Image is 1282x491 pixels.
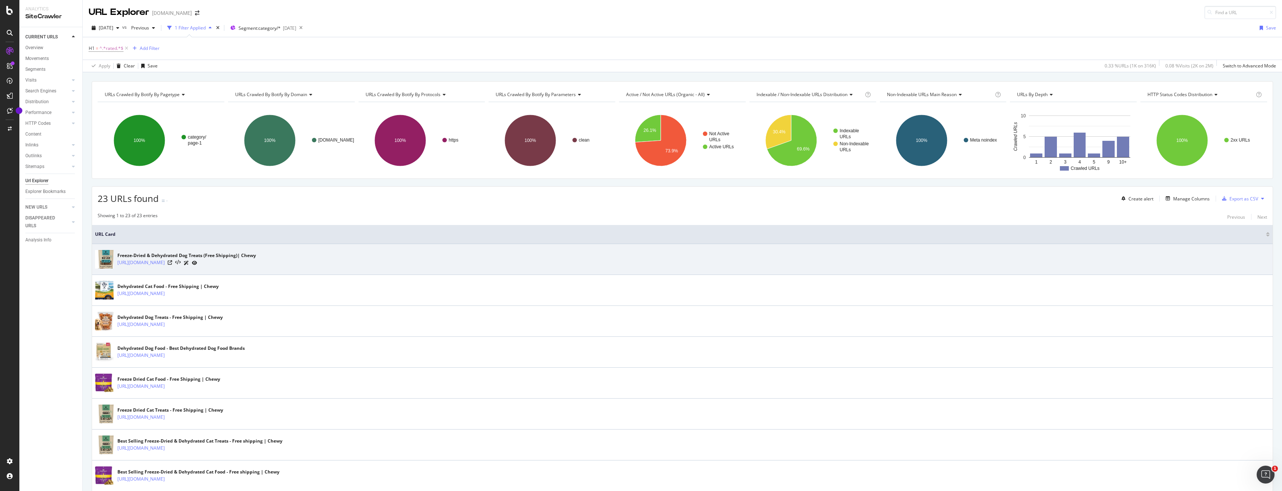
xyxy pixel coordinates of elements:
[117,321,165,328] a: [URL][DOMAIN_NAME]
[25,141,70,149] a: Inlinks
[1017,91,1048,98] span: URLs by Depth
[25,214,63,230] div: DISAPPEARED URLS
[626,91,705,98] span: Active / Not Active URLs (organic - all)
[99,63,110,69] div: Apply
[840,147,851,152] text: URLs
[95,401,114,427] img: main image
[25,152,70,160] a: Outlinks
[364,89,479,101] h4: URLs Crawled By Botify By protocols
[25,76,70,84] a: Visits
[195,10,199,16] div: arrow-right-arrow-left
[1231,137,1250,143] text: 2xx URLs
[1257,22,1276,34] button: Save
[359,108,485,173] div: A chart.
[489,108,615,173] svg: A chart.
[25,152,42,160] div: Outlinks
[1010,108,1137,173] svg: A chart.
[709,144,734,149] text: Active URLs
[625,89,739,101] h4: Active / Not Active URLs
[25,76,37,84] div: Visits
[89,45,95,51] span: H1
[885,89,994,101] h4: Non-Indexable URLs Main Reason
[25,44,43,52] div: Overview
[1227,212,1245,221] button: Previous
[98,192,159,205] span: 23 URLs found
[128,25,149,31] span: Previous
[25,98,70,106] a: Distribution
[95,276,114,305] img: main image
[25,214,70,230] a: DISAPPEARED URLS
[25,163,44,171] div: Sitemaps
[117,352,165,359] a: [URL][DOMAIN_NAME]
[1050,159,1052,165] text: 2
[25,203,47,211] div: NEW URLS
[1272,466,1278,472] span: 1
[1079,159,1081,165] text: 4
[25,55,49,63] div: Movements
[25,130,41,138] div: Content
[25,87,70,95] a: Search Engines
[25,203,70,211] a: NEW URLS
[95,245,114,273] img: main image
[1220,60,1276,72] button: Switch to Advanced Mode
[916,138,927,143] text: 100%
[114,60,135,72] button: Clear
[134,138,145,143] text: 100%
[128,22,158,34] button: Previous
[25,66,77,73] a: Segments
[25,55,77,63] a: Movements
[164,22,215,34] button: 1 Filter Applied
[1105,63,1156,69] div: 0.33 % URLs ( 1K on 316K )
[755,89,863,101] h4: Indexable / Non-Indexable URLs Distribution
[117,438,282,444] div: Best Selling Freeze-Dried & Dehydrated Cat Treats - Free shipping | Chewy
[1219,193,1258,205] button: Export as CSV
[1146,89,1254,101] h4: HTTP Status Codes Distribution
[1107,159,1110,165] text: 9
[117,259,165,266] a: [URL][DOMAIN_NAME]
[1163,194,1210,203] button: Manage Columns
[1165,63,1213,69] div: 0.08 % Visits ( 2K on 2M )
[175,25,206,31] div: 1 Filter Applied
[25,130,77,138] a: Content
[25,109,70,117] a: Performance
[394,138,406,143] text: 100%
[89,6,149,19] div: URL Explorer
[970,137,997,143] text: Meta noindex
[117,376,220,383] div: Freeze Dried Cat Food - Free Shipping | Chewy
[95,466,114,485] img: main image
[1177,138,1188,143] text: 100%
[25,33,58,41] div: CURRENT URLS
[880,108,1007,173] div: A chart.
[25,236,77,244] a: Analysis Info
[665,148,678,153] text: 73.9%
[749,108,876,173] svg: A chart.
[25,98,49,106] div: Distribution
[1204,6,1276,19] input: Find a URL
[95,374,114,392] img: main image
[25,109,51,117] div: Performance
[234,89,348,101] h4: URLs Crawled By Botify By domain
[100,43,123,54] span: ^.*rated.*$
[25,188,66,196] div: Explorer Bookmarks
[1257,212,1267,221] button: Next
[117,383,165,390] a: [URL][DOMAIN_NAME]
[619,108,746,173] svg: A chart.
[175,260,181,265] button: View HTML Source
[757,91,847,98] span: Indexable / Non-Indexable URLs distribution
[25,44,77,52] a: Overview
[1021,113,1026,118] text: 10
[228,108,355,173] svg: A chart.
[117,345,245,352] div: Dehydrated Dog Food - Best Dehydrated Dog Food Brands
[148,63,158,69] div: Save
[1023,155,1026,160] text: 0
[1257,466,1275,484] iframe: Intercom live chat
[318,137,354,143] text: [DOMAIN_NAME]
[239,25,281,31] span: Segment: category/*
[103,89,218,101] h4: URLs Crawled By Botify By pagetype
[709,137,720,142] text: URLs
[89,60,110,72] button: Apply
[140,45,160,51] div: Add Filter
